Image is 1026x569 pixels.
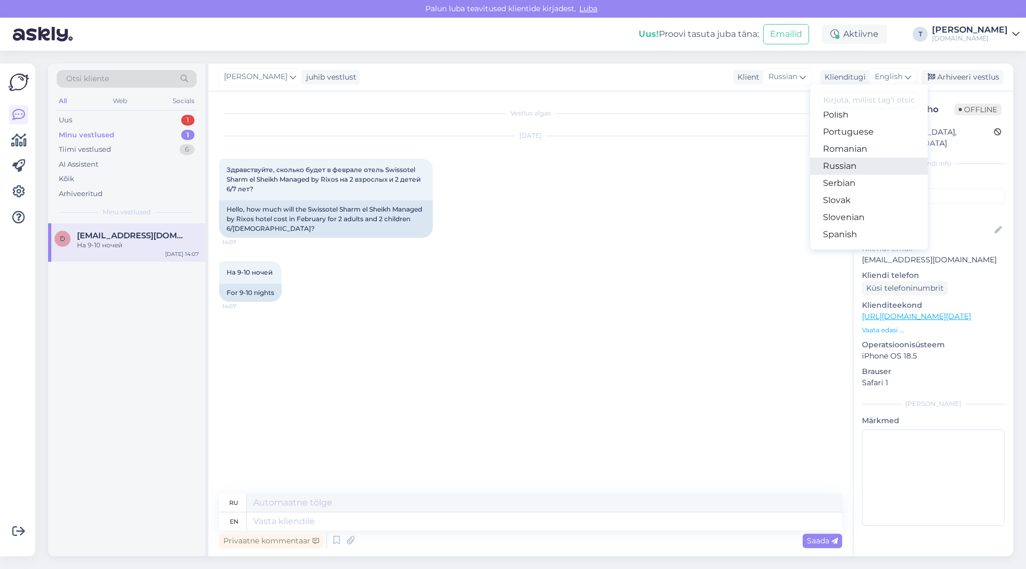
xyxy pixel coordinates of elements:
[810,141,928,158] a: Romanian
[862,159,1005,168] div: Kliendi info
[59,174,74,184] div: Kõik
[219,284,282,302] div: For 9-10 nights
[862,270,1005,281] p: Kliendi telefon
[222,238,262,246] span: 14:07
[862,366,1005,377] p: Brauser
[862,325,1005,335] p: Vaata edasi ...
[103,207,151,217] span: Minu vestlused
[165,250,199,258] div: [DATE] 14:07
[224,71,287,83] span: [PERSON_NAME]
[862,208,1005,220] p: Kliendi nimi
[862,311,971,321] a: [URL][DOMAIN_NAME][DATE]
[862,377,1005,388] p: Safari 1
[820,72,866,83] div: Klienditugi
[59,159,98,170] div: AI Assistent
[227,166,422,193] span: Здравствуйте, сколько будет в феврале отель Swissotel Sharm el Sheikh Managed by Rixos на 2 взрос...
[862,415,1005,426] p: Märkmed
[219,108,842,118] div: Vestlus algas
[810,175,928,192] a: Serbian
[77,240,199,250] div: На 9-10 ночей
[733,72,759,83] div: Klient
[763,24,809,44] button: Emailid
[810,158,928,175] a: Russian
[9,72,29,92] img: Askly Logo
[219,131,842,141] div: [DATE]
[230,512,238,531] div: en
[66,73,109,84] span: Otsi kliente
[921,70,1004,84] div: Arhiveeri vestlus
[875,71,903,83] span: English
[302,72,356,83] div: juhib vestlust
[862,339,1005,350] p: Operatsioonisüsteem
[807,536,838,545] span: Saada
[768,71,797,83] span: Russian
[932,26,1020,43] a: [PERSON_NAME][DOMAIN_NAME]
[60,235,65,243] span: d
[819,92,919,108] input: Kirjuta, millist tag'i otsid
[954,104,1001,115] span: Offline
[180,144,195,155] div: 6
[181,115,195,126] div: 1
[913,27,928,42] div: T
[170,94,197,108] div: Socials
[822,25,887,44] div: Aktiivne
[862,224,992,236] input: Lisa nimi
[810,226,928,243] a: Spanish
[932,34,1008,43] div: [DOMAIN_NAME]
[932,26,1008,34] div: [PERSON_NAME]
[77,231,188,240] span: dianaadamenko555@gmail.com
[810,209,928,226] a: Slovenian
[59,144,111,155] div: Tiimi vestlused
[59,115,72,126] div: Uus
[810,192,928,209] a: Slovak
[862,281,948,295] div: Küsi telefoninumbrit
[639,28,759,41] div: Proovi tasuta juba täna:
[222,302,262,310] span: 14:07
[59,189,103,199] div: Arhiveeritud
[181,130,195,141] div: 1
[57,94,69,108] div: All
[227,268,273,276] span: На 9-10 ночей
[576,4,601,13] span: Luba
[862,350,1005,362] p: iPhone OS 18.5
[862,188,1005,204] input: Lisa tag
[862,243,1005,254] p: Kliendi email
[219,534,323,548] div: Privaatne kommentaar
[229,494,238,512] div: ru
[810,106,928,123] a: Polish
[862,300,1005,311] p: Klienditeekond
[219,200,433,238] div: Hello, how much will the Swissotel Sharm el Sheikh Managed by Rixos hotel cost in February for 2 ...
[810,123,928,141] a: Portuguese
[862,399,1005,409] div: [PERSON_NAME]
[59,130,114,141] div: Minu vestlused
[111,94,129,108] div: Web
[862,254,1005,266] p: [EMAIL_ADDRESS][DOMAIN_NAME]
[865,127,994,149] div: [GEOGRAPHIC_DATA], [GEOGRAPHIC_DATA]
[639,29,659,39] b: Uus!
[862,175,1005,186] p: Kliendi tag'id
[810,243,928,260] a: Swedish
